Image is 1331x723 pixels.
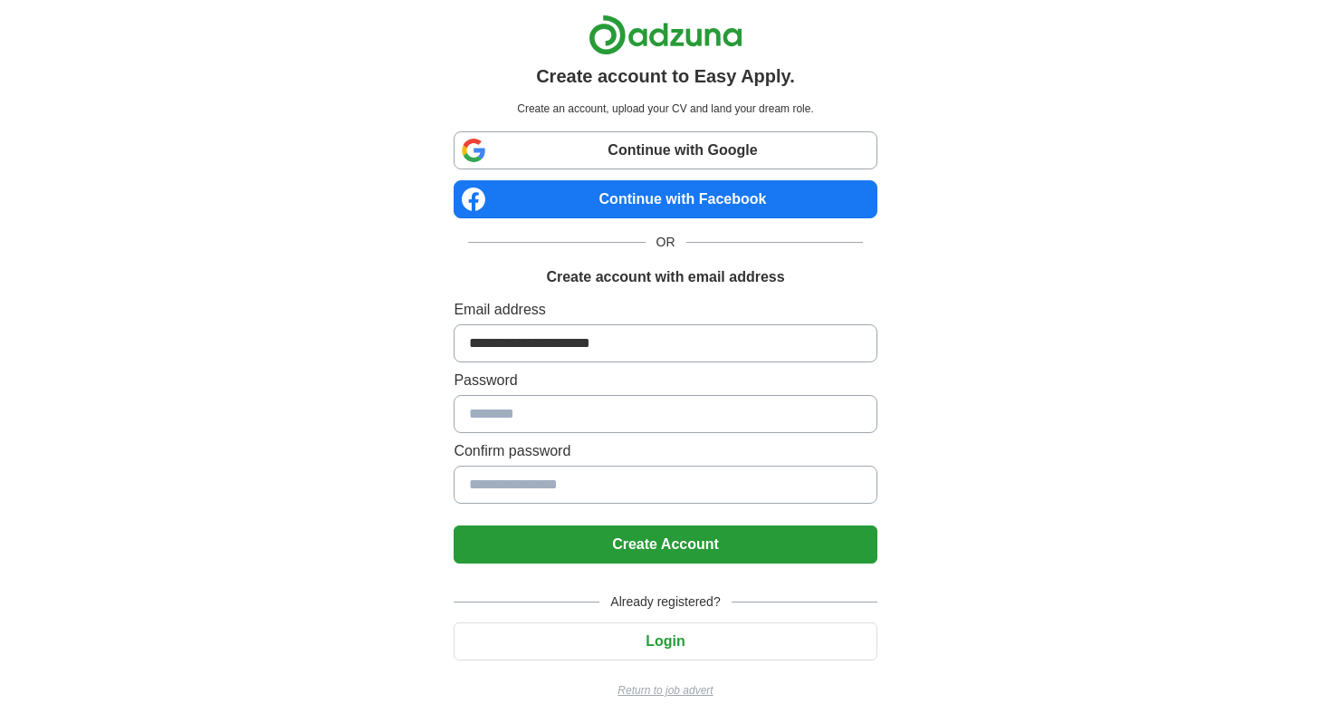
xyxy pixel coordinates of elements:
[457,101,873,117] p: Create an account, upload your CV and land your dream role.
[599,593,731,612] span: Already registered?
[454,131,876,169] a: Continue with Google
[646,233,686,252] span: OR
[454,299,876,321] label: Email address
[454,525,876,564] button: Create Account
[546,266,784,288] h1: Create account with email address
[454,633,876,649] a: Login
[536,63,795,90] h1: Create account to Easy Apply.
[589,14,742,55] img: Adzuna logo
[454,180,876,218] a: Continue with Facebook
[454,682,876,699] a: Return to job advert
[454,622,876,660] button: Login
[454,440,876,462] label: Confirm password
[454,370,876,391] label: Password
